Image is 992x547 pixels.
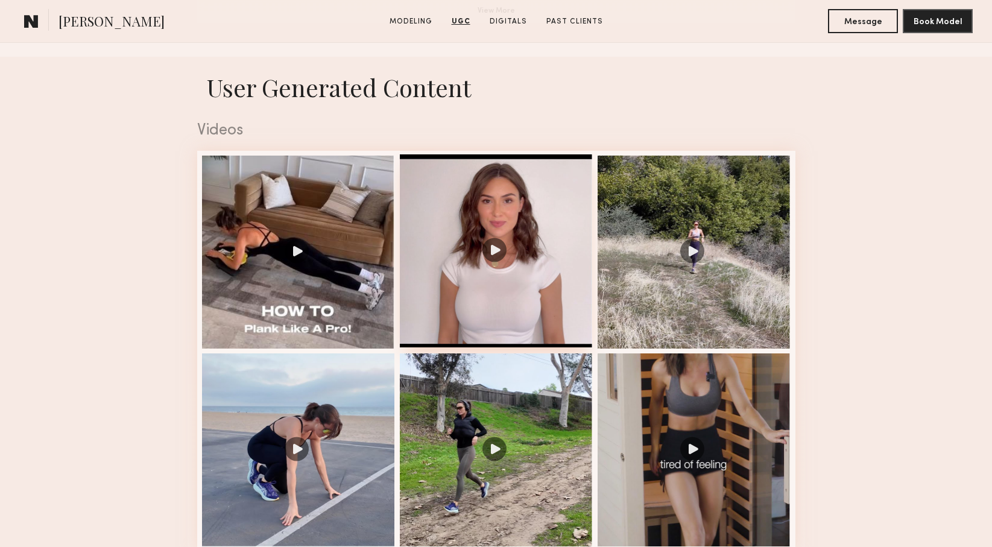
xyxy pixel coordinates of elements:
button: Book Model [903,9,973,33]
button: Message [828,9,898,33]
div: Videos [197,123,795,139]
a: Modeling [385,16,437,27]
h1: User Generated Content [188,71,805,103]
a: Past Clients [542,16,608,27]
span: [PERSON_NAME] [58,12,165,33]
a: Book Model [903,16,973,26]
a: UGC [447,16,475,27]
a: Digitals [485,16,532,27]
